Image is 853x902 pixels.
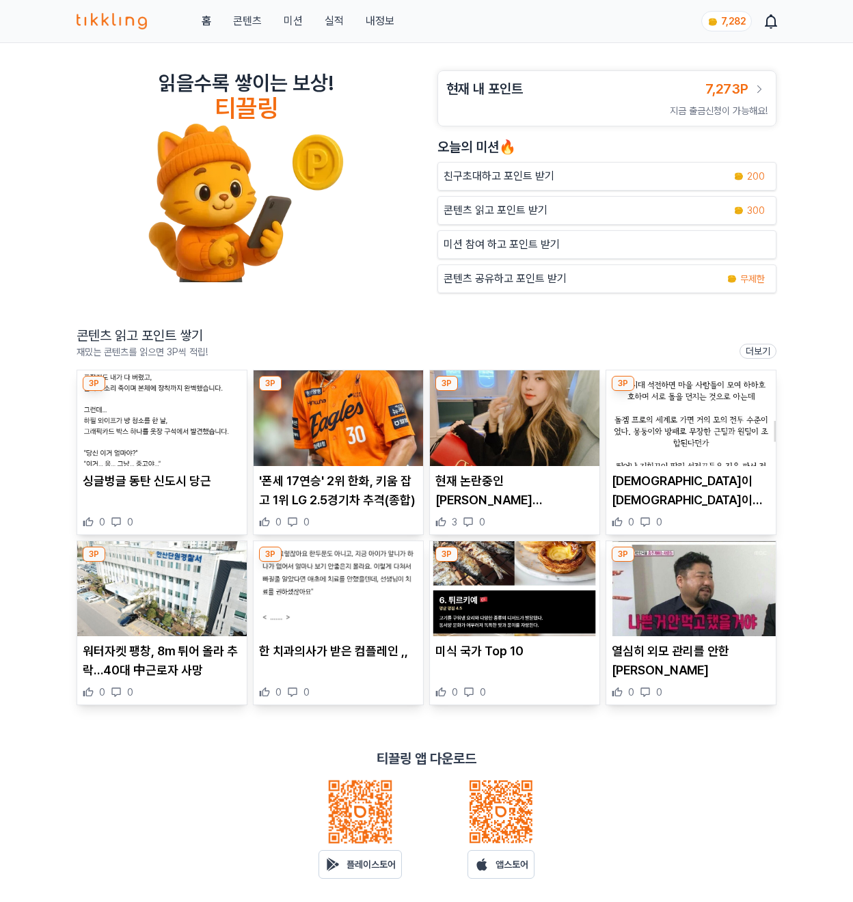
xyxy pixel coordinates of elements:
[259,547,282,562] div: 3P
[435,471,594,510] p: 현재 논란중인 [PERSON_NAME] [PERSON_NAME]인[PERSON_NAME] [PERSON_NAME] ㄷㄷㄷ.JPG
[77,370,247,466] img: 싱글벙글 동탄 신도시 당근
[606,541,776,706] div: 3P 열심히 외모 관리를 안한 이유 열심히 외모 관리를 안한 [PERSON_NAME] 0 0
[429,370,600,535] div: 3P 현재 논란중인 박민정 장례식인스타 사진 ㄷㄷㄷ.JPG 현재 논란중인 [PERSON_NAME] [PERSON_NAME]인[PERSON_NAME] [PERSON_NAME] ...
[437,162,776,191] button: 친구초대하고 포인트 받기 coin 200
[99,685,105,699] span: 0
[437,264,776,293] a: 콘텐츠 공유하고 포인트 받기 coin 무제한
[99,515,105,529] span: 0
[707,16,718,27] img: coin
[705,81,748,97] span: 7,273P
[705,79,768,98] a: 7,273P
[275,515,282,529] span: 0
[480,685,486,699] span: 0
[202,13,211,29] a: 홈
[740,272,765,286] span: 무제한
[606,370,776,535] div: 3P 조선인들이 석전이라면 눈이 돌아갔던 이유 ,, [DEMOGRAPHIC_DATA]이 [DEMOGRAPHIC_DATA]이라면 눈이 돌아갔던 [PERSON_NAME] ,, 0 0
[701,11,749,31] a: coin 7,282
[444,236,560,253] p: 미션 참여 하고 포인트 받기
[612,376,634,391] div: 3P
[77,13,147,29] img: 티끌링
[347,858,396,871] p: 플레이스토어
[148,122,344,282] img: tikkling_character
[479,515,485,529] span: 0
[253,541,424,706] div: 3P 한 치과의사가 받은 컴플레인 ,, 한 치과의사가 받은 컴플레인 ,, 0 0
[740,344,776,359] a: 더보기
[452,515,457,529] span: 3
[259,471,418,510] p: '폰세 17연승' 2위 한화, 키움 잡고 1위 LG 2.5경기차 추격(종합)
[77,370,247,535] div: 3P 싱글벙글 동탄 신도시 당근 싱글벙글 동탄 신도시 당근 0 0
[435,642,594,661] p: 미식 국가 Top 10
[628,515,634,529] span: 0
[254,370,423,466] img: '폰세 17연승' 2위 한화, 키움 잡고 1위 LG 2.5경기차 추격(종합)
[284,13,303,29] button: 미션
[612,471,770,510] p: [DEMOGRAPHIC_DATA]이 [DEMOGRAPHIC_DATA]이라면 눈이 돌아갔던 [PERSON_NAME] ,,
[437,230,776,259] button: 미션 참여 하고 포인트 받기
[429,541,600,706] div: 3P 미식 국가 Top 10 미식 국가 Top 10 0 0
[77,326,208,345] h2: 콘텐츠 읽고 포인트 쌓기
[606,541,776,637] img: 열심히 외모 관리를 안한 이유
[83,642,241,680] p: 워터자켓 팽창, 8m 튀어 올라 추락…40대 中근로자 사망
[437,137,776,156] h2: 오늘의 미션🔥
[468,850,534,879] a: 앱스토어
[446,79,523,98] h3: 현재 내 포인트
[77,345,208,359] p: 재밌는 콘텐츠를 읽으면 3P씩 적립!
[254,541,423,637] img: 한 치과의사가 받은 컴플레인 ,,
[430,370,599,466] img: 현재 논란중인 박민정 장례식인스타 사진 ㄷㄷㄷ.JPG
[496,858,528,871] p: 앱스토어
[468,779,534,845] img: qrcode_ios
[437,196,776,225] a: 콘텐츠 읽고 포인트 받기 coin 300
[303,515,310,529] span: 0
[319,850,402,879] a: 플레이스토어
[233,13,262,29] a: 콘텐츠
[259,376,282,391] div: 3P
[747,204,765,217] span: 300
[83,471,241,491] p: 싱글벙글 동탄 신도시 당근
[366,13,394,29] a: 내정보
[83,547,105,562] div: 3P
[435,376,458,391] div: 3P
[275,685,282,699] span: 0
[721,16,746,27] span: 7,282
[727,273,737,284] img: coin
[444,202,547,219] p: 콘텐츠 읽고 포인트 받기
[656,685,662,699] span: 0
[444,168,554,184] p: 친구초대하고 포인트 받기
[612,642,770,680] p: 열심히 외모 관리를 안한 [PERSON_NAME]
[733,171,744,182] img: coin
[747,169,765,183] span: 200
[628,685,634,699] span: 0
[435,547,458,562] div: 3P
[303,685,310,699] span: 0
[77,541,247,706] div: 3P 워터자켓 팽창, 8m 튀어 올라 추락…40대 中근로자 사망 워터자켓 팽창, 8m 튀어 올라 추락…40대 中근로자 사망 0 0
[656,515,662,529] span: 0
[612,547,634,562] div: 3P
[733,205,744,216] img: coin
[325,13,344,29] a: 실적
[377,749,476,768] p: 티끌링 앱 다운로드
[670,105,768,116] span: 지금 출금신청이 가능해요!
[215,95,278,122] h4: 티끌링
[259,642,418,661] p: 한 치과의사가 받은 컴플레인 ,,
[452,685,458,699] span: 0
[606,370,776,466] img: 조선인들이 석전이라면 눈이 돌아갔던 이유 ,,
[83,376,105,391] div: 3P
[127,515,133,529] span: 0
[77,541,247,637] img: 워터자켓 팽창, 8m 튀어 올라 추락…40대 中근로자 사망
[159,70,334,95] h2: 읽을수록 쌓이는 보상!
[127,685,133,699] span: 0
[327,779,393,845] img: qrcode_android
[430,541,599,637] img: 미식 국가 Top 10
[444,271,567,287] p: 콘텐츠 공유하고 포인트 받기
[253,370,424,535] div: 3P '폰세 17연승' 2위 한화, 키움 잡고 1위 LG 2.5경기차 추격(종합) '폰세 17연승' 2위 한화, 키움 잡고 1위 LG 2.5경기차 추격(종합) 0 0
